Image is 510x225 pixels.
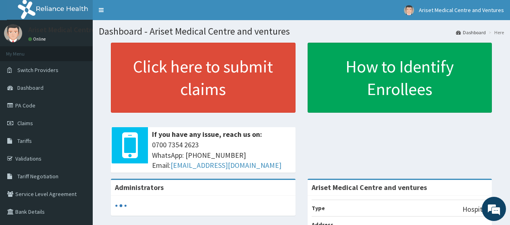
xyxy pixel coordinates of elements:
p: Hospital [462,204,488,215]
span: Switch Providers [17,66,58,74]
p: Ariset Medical Centre and Ventures [28,26,139,33]
img: User Image [4,24,22,42]
a: Online [28,36,48,42]
span: Dashboard [17,84,44,91]
svg: audio-loading [115,200,127,212]
span: Tariff Negotiation [17,173,58,180]
a: How to Identify Enrollees [308,43,492,113]
a: Dashboard [456,29,486,36]
h1: Dashboard - Ariset Medical Centre and ventures [99,26,504,37]
li: Here [487,29,504,36]
span: 0700 7354 2623 WhatsApp: [PHONE_NUMBER] Email: [152,140,291,171]
a: Click here to submit claims [111,43,296,113]
span: Ariset Medical Centre and Ventures [419,6,504,14]
img: User Image [404,5,414,15]
b: Administrators [115,183,164,192]
strong: Ariset Medical Centre and ventures [312,183,427,192]
b: If you have any issue, reach us on: [152,130,262,139]
span: Tariffs [17,137,32,144]
b: Type [312,204,325,212]
span: Claims [17,120,33,127]
a: [EMAIL_ADDRESS][DOMAIN_NAME] [171,161,281,170]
